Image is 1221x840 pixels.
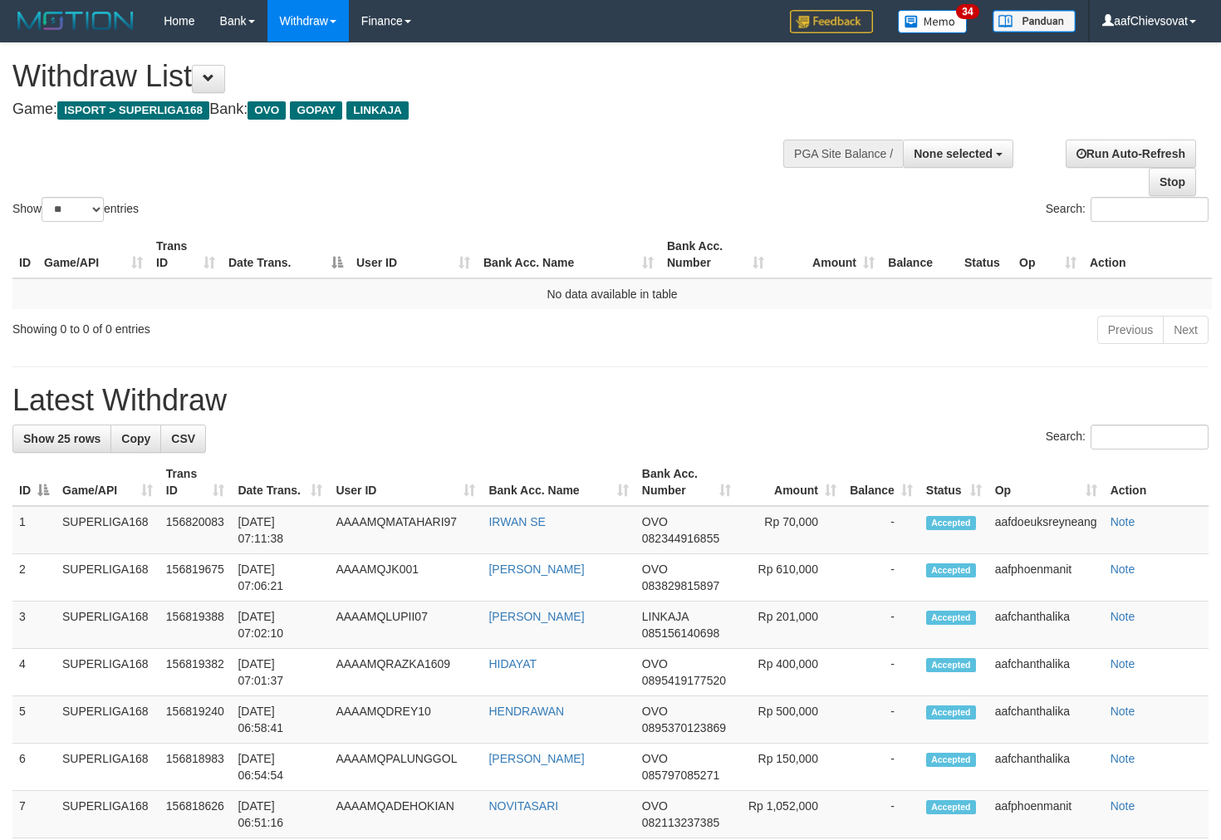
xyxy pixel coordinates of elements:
[482,459,635,506] th: Bank Acc. Name: activate to sort column ascending
[738,602,843,649] td: Rp 201,000
[635,459,738,506] th: Bank Acc. Number: activate to sort column ascending
[914,147,993,160] span: None selected
[488,562,584,576] a: [PERSON_NAME]
[121,432,150,445] span: Copy
[37,231,150,278] th: Game/API: activate to sort column ascending
[248,101,286,120] span: OVO
[926,611,976,625] span: Accepted
[12,60,797,93] h1: Withdraw List
[1111,799,1135,813] a: Note
[843,791,919,838] td: -
[329,506,482,554] td: AAAAMQMATAHARI97
[12,278,1212,309] td: No data available in table
[771,231,881,278] th: Amount: activate to sort column ascending
[642,674,726,687] span: Copy 0895419177520 to clipboard
[477,231,660,278] th: Bank Acc. Name: activate to sort column ascending
[843,459,919,506] th: Balance: activate to sort column ascending
[1046,197,1209,222] label: Search:
[993,10,1076,32] img: panduan.png
[12,602,56,649] td: 3
[12,314,497,337] div: Showing 0 to 0 of 0 entries
[1091,425,1209,449] input: Search:
[488,657,537,671] a: HIDAYAT
[12,791,56,838] td: 7
[231,696,329,744] td: [DATE] 06:58:41
[231,459,329,506] th: Date Trans.: activate to sort column ascending
[12,231,37,278] th: ID
[919,459,988,506] th: Status: activate to sort column ascending
[231,602,329,649] td: [DATE] 07:02:10
[642,562,668,576] span: OVO
[231,744,329,791] td: [DATE] 06:54:54
[171,432,195,445] span: CSV
[12,744,56,791] td: 6
[12,384,1209,417] h1: Latest Withdraw
[160,425,206,453] a: CSV
[56,696,159,744] td: SUPERLIGA168
[926,705,976,720] span: Accepted
[1111,515,1135,528] a: Note
[738,506,843,554] td: Rp 70,000
[329,791,482,838] td: AAAAMQADEHOKIAN
[56,602,159,649] td: SUPERLIGA168
[642,816,719,829] span: Copy 082113237385 to clipboard
[329,649,482,696] td: AAAAMQRAZKA1609
[988,459,1104,506] th: Op: activate to sort column ascending
[988,506,1104,554] td: aafdoeuksreyneang
[12,459,56,506] th: ID: activate to sort column descending
[956,4,978,19] span: 34
[843,649,919,696] td: -
[329,602,482,649] td: AAAAMQLUPII07
[159,506,232,554] td: 156820083
[783,140,903,168] div: PGA Site Balance /
[23,432,101,445] span: Show 25 rows
[1111,657,1135,671] a: Note
[903,140,1013,168] button: None selected
[988,649,1104,696] td: aafchanthalika
[843,554,919,602] td: -
[1111,562,1135,576] a: Note
[56,791,159,838] td: SUPERLIGA168
[843,744,919,791] td: -
[12,554,56,602] td: 2
[12,696,56,744] td: 5
[329,696,482,744] td: AAAAMQDREY10
[738,649,843,696] td: Rp 400,000
[1111,705,1135,718] a: Note
[988,744,1104,791] td: aafchanthalika
[1111,610,1135,623] a: Note
[1046,425,1209,449] label: Search:
[56,506,159,554] td: SUPERLIGA168
[988,602,1104,649] td: aafchanthalika
[329,744,482,791] td: AAAAMQPALUNGGOL
[738,744,843,791] td: Rp 150,000
[642,769,719,782] span: Copy 085797085271 to clipboard
[642,799,668,813] span: OVO
[488,799,558,813] a: NOVITASARI
[1163,316,1209,344] a: Next
[660,231,771,278] th: Bank Acc. Number: activate to sort column ascending
[57,101,209,120] span: ISPORT > SUPERLIGA168
[231,506,329,554] td: [DATE] 07:11:38
[642,752,668,765] span: OVO
[1066,140,1196,168] a: Run Auto-Refresh
[12,506,56,554] td: 1
[738,459,843,506] th: Amount: activate to sort column ascending
[642,532,719,545] span: Copy 082344916855 to clipboard
[926,516,976,530] span: Accepted
[12,8,139,33] img: MOTION_logo.png
[738,791,843,838] td: Rp 1,052,000
[738,554,843,602] td: Rp 610,000
[56,554,159,602] td: SUPERLIGA168
[346,101,409,120] span: LINKAJA
[56,649,159,696] td: SUPERLIGA168
[642,705,668,718] span: OVO
[159,602,232,649] td: 156819388
[56,459,159,506] th: Game/API: activate to sort column ascending
[1083,231,1212,278] th: Action
[1013,231,1083,278] th: Op: activate to sort column ascending
[290,101,342,120] span: GOPAY
[159,554,232,602] td: 156819675
[843,506,919,554] td: -
[988,696,1104,744] td: aafchanthalika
